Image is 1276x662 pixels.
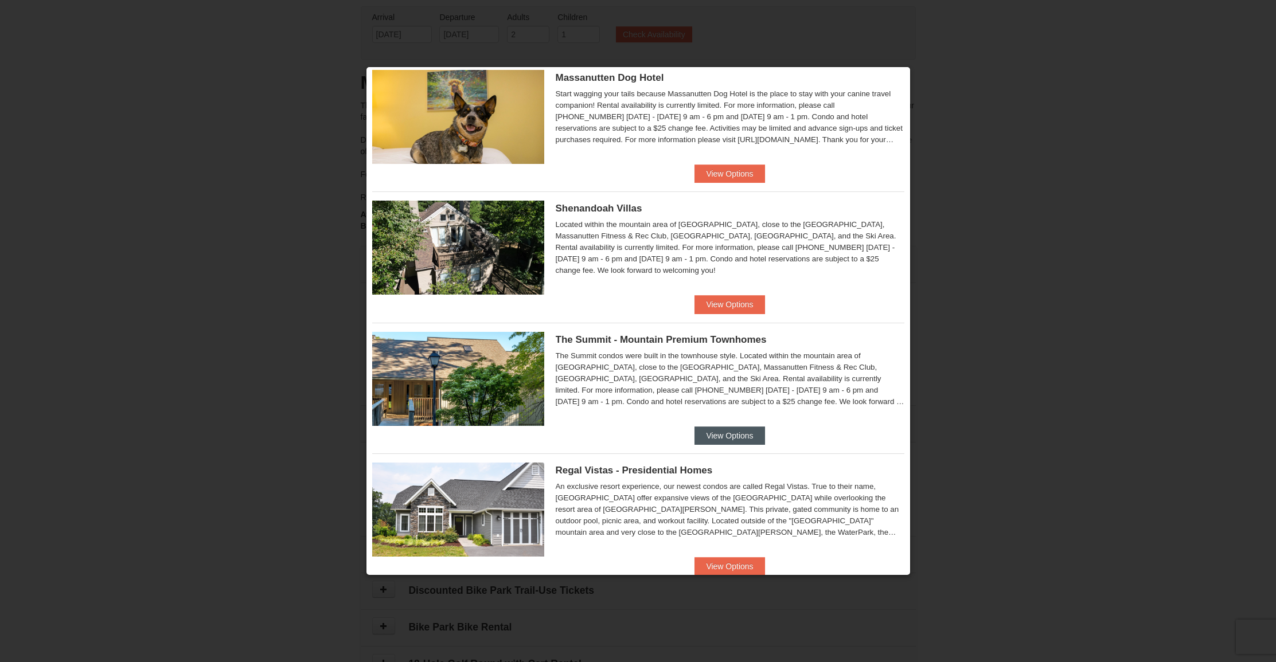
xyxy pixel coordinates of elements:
button: View Options [694,164,764,183]
img: 27428181-5-81c892a3.jpg [372,70,544,164]
img: 19218991-1-902409a9.jpg [372,463,544,557]
button: View Options [694,426,764,445]
span: Shenandoah Villas [556,203,642,214]
div: An exclusive resort experience, our newest condos are called Regal Vistas. True to their name, [G... [556,481,904,538]
div: Located within the mountain area of [GEOGRAPHIC_DATA], close to the [GEOGRAPHIC_DATA], Massanutte... [556,219,904,276]
span: The Summit - Mountain Premium Townhomes [556,334,767,345]
img: 19219019-2-e70bf45f.jpg [372,201,544,295]
img: 19219034-1-0eee7e00.jpg [372,332,544,426]
span: Regal Vistas - Presidential Homes [556,465,713,476]
button: View Options [694,557,764,575]
div: The Summit condos were built in the townhouse style. Located within the mountain area of [GEOGRAP... [556,350,904,408]
div: Start wagging your tails because Massanutten Dog Hotel is the place to stay with your canine trav... [556,88,904,146]
span: Massanutten Dog Hotel [556,72,664,83]
button: View Options [694,295,764,314]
